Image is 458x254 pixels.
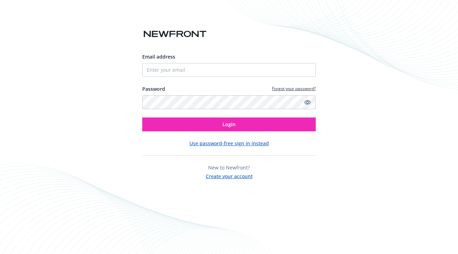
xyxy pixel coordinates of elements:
[206,171,253,180] button: Create your account
[303,98,312,106] a: Show password
[189,140,269,147] button: Use password-free sign in instead
[142,95,316,109] input: Enter your password
[142,53,175,60] span: Email address
[142,85,165,93] label: Password
[272,86,316,91] a: Forgot your password?
[142,63,316,77] input: Enter your email
[208,164,250,171] span: New to Newfront?
[142,117,316,131] button: Login
[142,28,208,40] img: Newfront logo
[222,121,236,128] span: Login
